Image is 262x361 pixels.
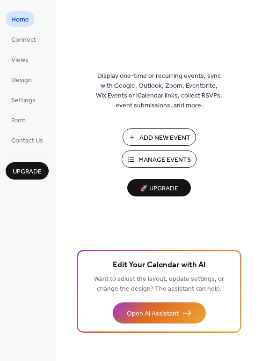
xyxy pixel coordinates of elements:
[123,128,196,146] button: Add New Event
[133,182,185,195] span: 🚀 Upgrade
[6,162,49,180] button: Upgrade
[138,155,191,165] span: Manage Events
[11,35,36,45] span: Connect
[11,136,43,146] span: Contact Us
[11,96,36,105] span: Settings
[6,92,41,107] a: Settings
[6,112,31,128] a: Form
[11,116,26,126] span: Form
[139,133,190,143] span: Add New Event
[11,55,29,65] span: Views
[127,179,191,196] button: 🚀 Upgrade
[6,132,49,148] a: Contact Us
[6,11,35,27] a: Home
[13,167,42,177] span: Upgrade
[11,15,29,25] span: Home
[6,52,34,67] a: Views
[96,71,222,111] span: Display one-time or recurring events, sync with Google, Outlook, Zoom, Eventbrite, Wix Events or ...
[127,309,179,319] span: Open AI Assistant
[113,302,206,323] button: Open AI Assistant
[113,259,206,272] span: Edit Your Calendar with AI
[94,273,224,295] span: Want to adjust the layout, update settings, or change the design? The assistant can help.
[6,72,37,87] a: Design
[122,150,196,168] button: Manage Events
[11,75,32,85] span: Design
[6,31,42,47] a: Connect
